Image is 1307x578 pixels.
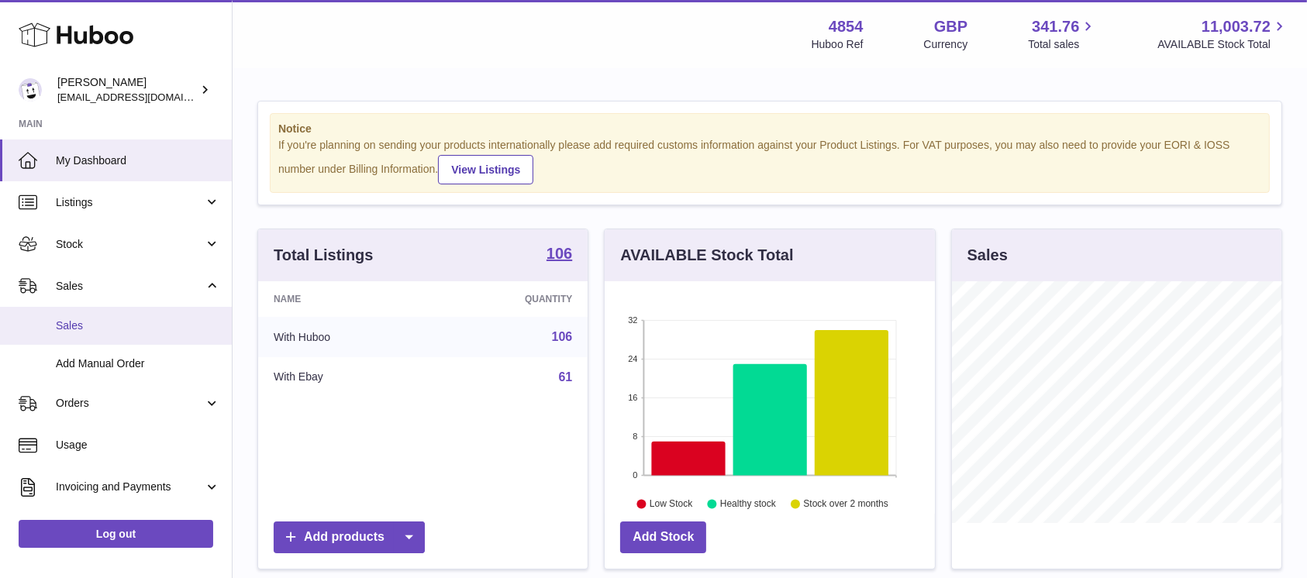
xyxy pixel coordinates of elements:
[804,498,888,509] text: Stock over 2 months
[1028,16,1097,52] a: 341.76 Total sales
[56,153,220,168] span: My Dashboard
[19,78,42,101] img: jimleo21@yahoo.gr
[720,498,777,509] text: Healthy stock
[620,245,793,266] h3: AVAILABLE Stock Total
[56,237,204,252] span: Stock
[57,75,197,105] div: [PERSON_NAME]
[812,37,864,52] div: Huboo Ref
[1032,16,1079,37] span: 341.76
[924,37,968,52] div: Currency
[432,281,588,317] th: Quantity
[620,521,706,553] a: Add Stock
[56,195,204,210] span: Listings
[1202,16,1271,37] span: 11,003.72
[258,317,432,357] td: With Huboo
[559,370,573,384] a: 61
[57,91,228,103] span: [EMAIL_ADDRESS][DOMAIN_NAME]
[650,498,693,509] text: Low Stock
[1157,16,1288,52] a: 11,003.72 AVAILABLE Stock Total
[56,318,220,333] span: Sales
[56,396,204,411] span: Orders
[274,245,374,266] h3: Total Listings
[934,16,967,37] strong: GBP
[1157,37,1288,52] span: AVAILABLE Stock Total
[547,246,572,264] a: 106
[278,122,1261,136] strong: Notice
[633,432,638,441] text: 8
[629,315,638,325] text: 32
[967,245,1008,266] h3: Sales
[258,357,432,397] td: With Ebay
[629,354,638,363] text: 24
[438,155,533,184] a: View Listings
[56,279,204,294] span: Sales
[633,470,638,480] text: 0
[56,438,220,452] span: Usage
[56,356,220,371] span: Add Manual Order
[629,393,638,402] text: 16
[19,520,213,548] a: Log out
[278,138,1261,184] div: If you're planning on sending your products internationally please add required customs informati...
[1028,37,1097,52] span: Total sales
[274,521,425,553] a: Add products
[829,16,864,37] strong: 4854
[258,281,432,317] th: Name
[56,480,204,494] span: Invoicing and Payments
[552,330,573,343] a: 106
[547,246,572,261] strong: 106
